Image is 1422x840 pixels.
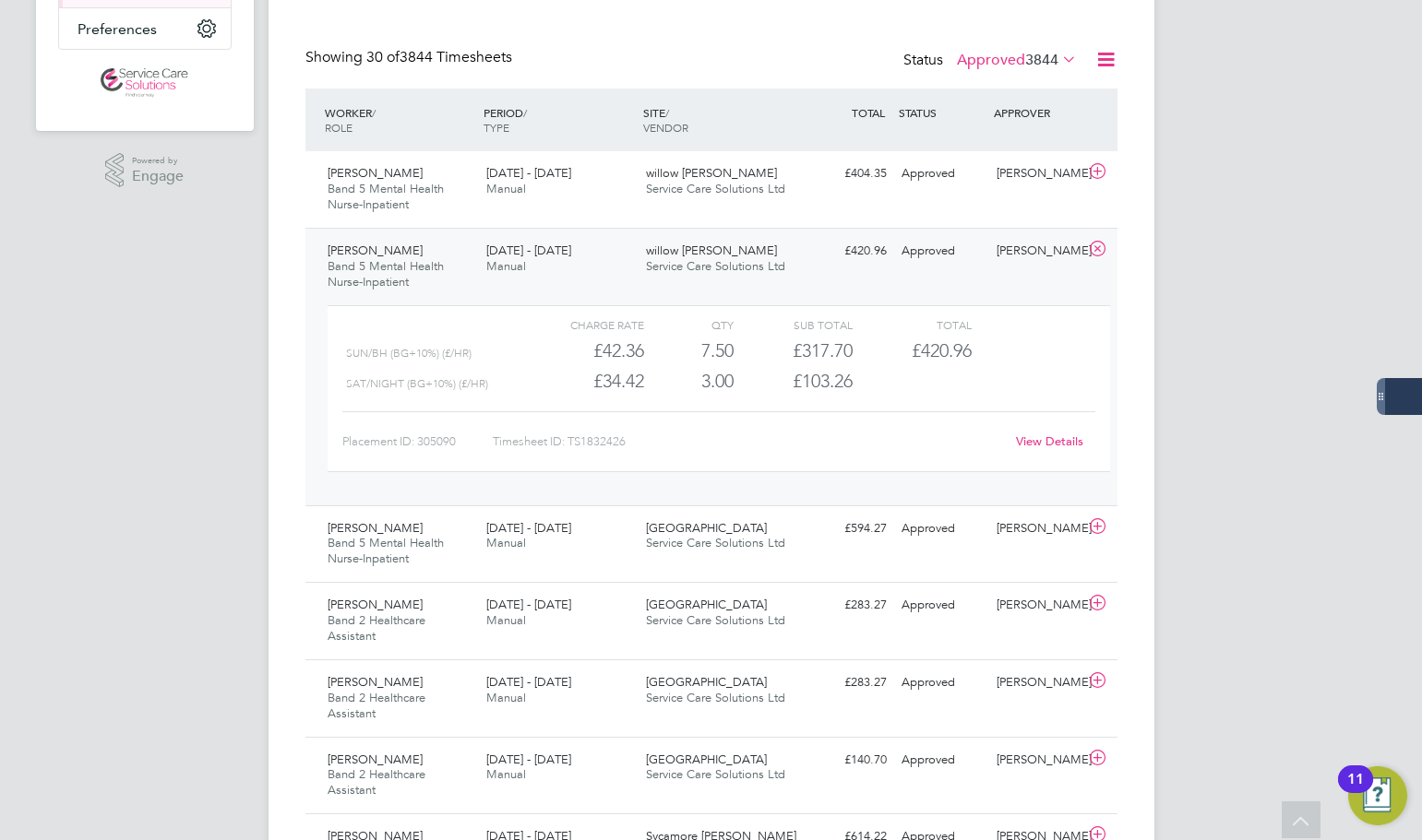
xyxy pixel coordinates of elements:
span: TYPE [484,120,509,135]
span: £420.96 [912,339,972,361]
div: £103.26 [734,366,853,396]
div: APPROVER [989,96,1085,129]
a: View Details [1016,433,1083,449]
span: Manual [486,766,526,782]
span: 3844 Timesheets [366,48,512,66]
button: Preferences [59,8,231,49]
span: [PERSON_NAME] [328,520,423,536]
div: £594.27 [798,514,894,544]
span: Powered by [132,153,184,169]
span: / [665,105,669,120]
div: Sub Total [734,314,853,336]
span: Service Care Solutions Ltd [646,258,785,274]
span: [DATE] - [DATE] [486,597,571,612]
div: QTY [644,314,734,336]
span: Manual [486,612,526,628]
span: Service Care Solutions Ltd [646,181,785,196]
span: willow [PERSON_NAME] [646,243,777,258]
div: £283.27 [798,590,894,621]
span: Manual [486,535,526,550]
span: 3844 [1025,51,1058,69]
span: Band 2 Healthcare Assistant [328,612,425,644]
div: Approved [894,514,990,544]
div: £42.36 [524,336,643,366]
div: Approved [894,590,990,621]
img: servicecare-logo-retina.png [101,68,187,98]
span: [DATE] - [DATE] [486,751,571,767]
div: £140.70 [798,745,894,775]
div: Approved [894,668,990,698]
span: Service Care Solutions Ltd [646,690,785,705]
div: Total [853,314,972,336]
div: Approved [894,745,990,775]
span: [DATE] - [DATE] [486,520,571,536]
span: Band 2 Healthcare Assistant [328,690,425,721]
span: Band 2 Healthcare Assistant [328,766,425,798]
span: [PERSON_NAME] [328,751,423,767]
button: Open Resource Center, 11 new notifications [1348,766,1407,825]
div: STATUS [894,96,990,129]
span: 30 of [366,48,400,66]
div: Showing [305,48,516,67]
span: [GEOGRAPHIC_DATA] [646,520,767,536]
span: Service Care Solutions Ltd [646,612,785,628]
span: Preferences [78,20,157,38]
div: WORKER [320,96,480,144]
span: Service Care Solutions Ltd [646,766,785,782]
div: £283.27 [798,668,894,698]
span: / [372,105,376,120]
a: Go to home page [58,68,232,98]
span: / [523,105,527,120]
span: [GEOGRAPHIC_DATA] [646,674,767,690]
span: Band 5 Mental Health Nurse-Inpatient [328,181,444,212]
div: [PERSON_NAME] [989,668,1085,698]
span: willow [PERSON_NAME] [646,165,777,181]
div: PERIOD [479,96,639,144]
div: [PERSON_NAME] [989,514,1085,544]
span: Manual [486,690,526,705]
div: Charge rate [524,314,643,336]
span: [DATE] - [DATE] [486,165,571,181]
span: Sun/BH (BG+10%) (£/HR) [346,347,472,360]
span: Band 5 Mental Health Nurse-Inpatient [328,258,444,290]
div: [PERSON_NAME] [989,236,1085,266]
div: Status [903,48,1081,74]
span: [GEOGRAPHIC_DATA] [646,751,767,767]
span: Sat/Night (BG+10%) (£/HR) [346,377,488,390]
div: Timesheet ID: TS1832426 [493,427,1005,456]
span: [DATE] - [DATE] [486,243,571,258]
span: Band 5 Mental Health Nurse-Inpatient [328,535,444,566]
div: 3.00 [644,366,734,396]
div: SITE [639,96,798,144]
label: Approved [957,51,1077,69]
span: Manual [486,258,526,274]
div: [PERSON_NAME] [989,745,1085,775]
a: Powered byEngage [105,153,184,188]
span: ROLE [325,120,353,135]
div: £34.42 [524,366,643,396]
span: Service Care Solutions Ltd [646,535,785,550]
span: VENDOR [643,120,688,135]
div: £420.96 [798,236,894,266]
span: Manual [486,181,526,196]
span: Engage [132,169,184,184]
span: [DATE] - [DATE] [486,674,571,690]
span: [PERSON_NAME] [328,165,423,181]
div: Approved [894,236,990,266]
span: TOTAL [852,105,885,120]
div: £404.35 [798,159,894,189]
div: Approved [894,159,990,189]
div: [PERSON_NAME] [989,590,1085,621]
span: [PERSON_NAME] [328,674,423,690]
span: [GEOGRAPHIC_DATA] [646,597,767,612]
span: [PERSON_NAME] [328,243,423,258]
div: [PERSON_NAME] [989,159,1085,189]
div: 7.50 [644,336,734,366]
div: £317.70 [734,336,853,366]
span: [PERSON_NAME] [328,597,423,612]
div: 11 [1347,779,1364,803]
div: Placement ID: 305090 [342,427,493,456]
